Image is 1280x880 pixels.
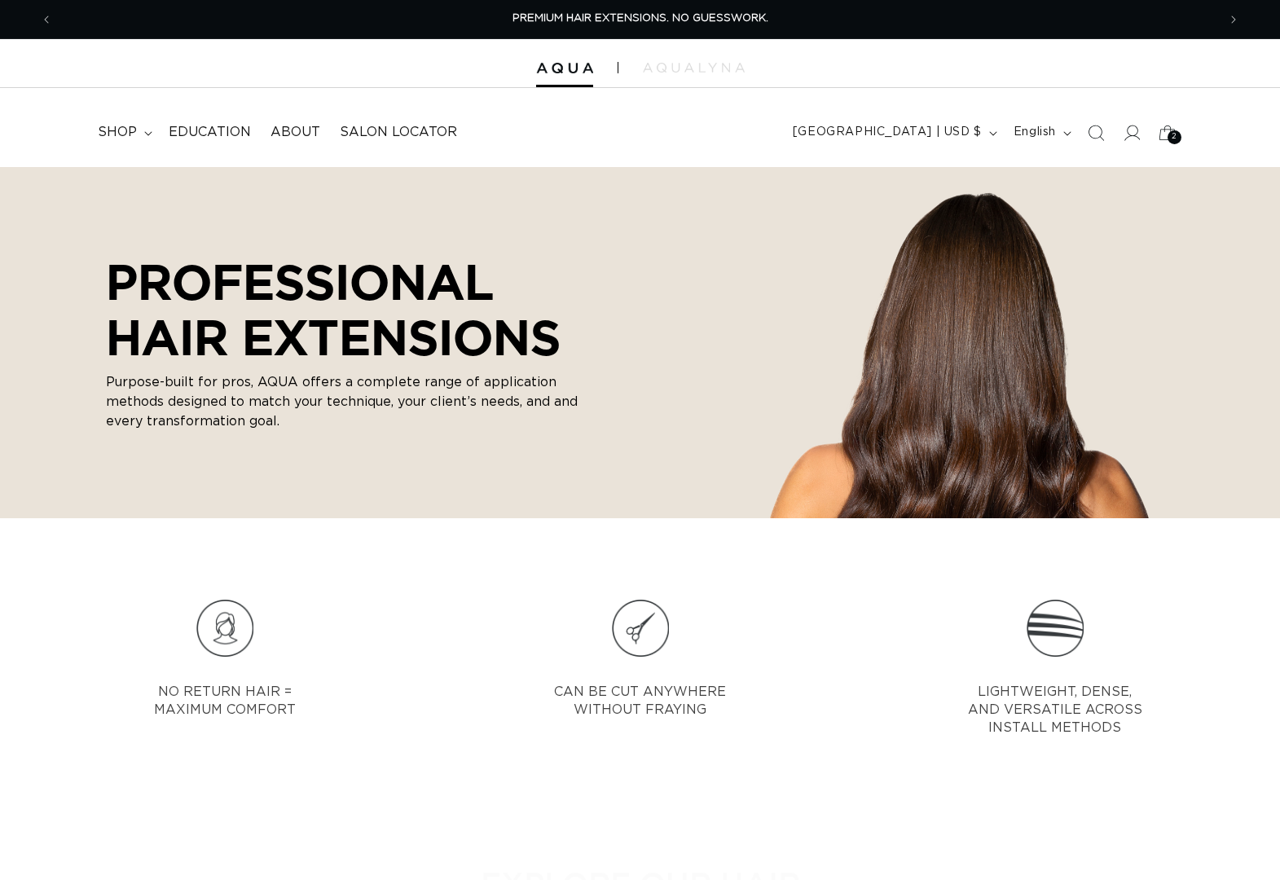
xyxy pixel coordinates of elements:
[29,4,64,35] button: Previous announcement
[536,63,593,74] img: Aqua Hair Extensions
[1078,115,1114,151] summary: Search
[330,114,467,151] a: Salon Locator
[793,124,982,141] span: [GEOGRAPHIC_DATA] | USD $
[1014,124,1056,141] span: English
[612,600,669,657] img: Icon_8.png
[953,683,1157,737] p: LIGHTWEIGHT, DENSE, AND VERSATILE ACROSS INSTALL METHODS
[154,683,296,719] p: NO RETURN HAIR = MAXIMUM COMFORT
[106,253,578,364] p: PROFESSIONAL HAIR EXTENSIONS
[512,13,768,24] span: PREMIUM HAIR EXTENSIONS. NO GUESSWORK.
[554,683,726,719] p: CAN BE CUT ANYWHERE WITHOUT FRAYING
[98,124,137,141] span: shop
[643,63,745,73] img: aqualyna.com
[159,114,261,151] a: Education
[271,124,320,141] span: About
[88,114,159,151] summary: shop
[1027,600,1084,657] img: Icon_9.png
[169,124,251,141] span: Education
[106,372,578,431] p: Purpose-built for pros, AQUA offers a complete range of application methods designed to match you...
[1172,130,1177,144] span: 2
[261,114,330,151] a: About
[196,600,253,657] img: Icon_7.png
[1216,4,1251,35] button: Next announcement
[783,117,1004,148] button: [GEOGRAPHIC_DATA] | USD $
[340,124,457,141] span: Salon Locator
[1004,117,1078,148] button: English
